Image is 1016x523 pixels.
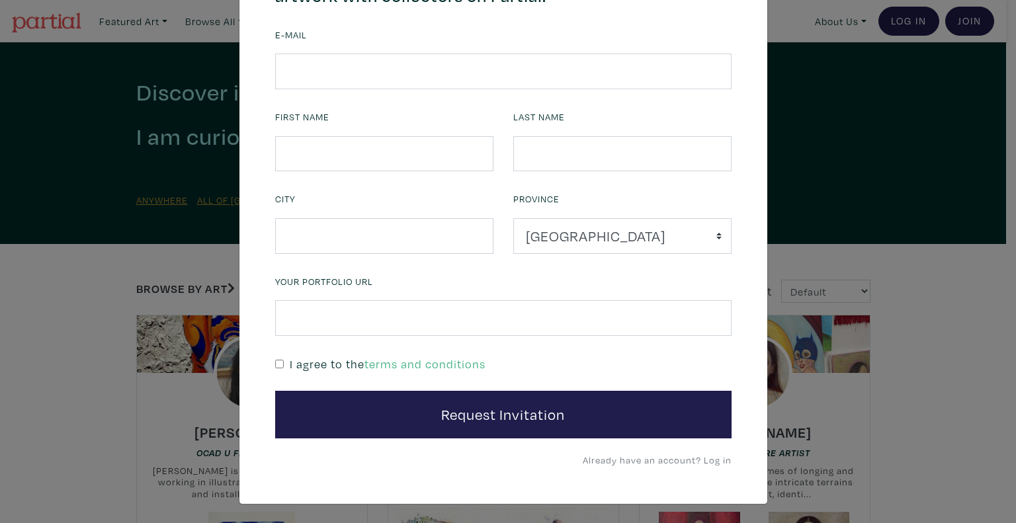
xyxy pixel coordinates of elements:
label: Your portfolio URL [275,274,373,289]
label: Last Name [513,110,565,124]
p: I agree to the [290,355,486,373]
label: Province [513,192,560,206]
label: City [275,192,296,206]
label: E-mail [275,28,307,42]
button: Request Invitation [275,391,732,438]
a: Already have an account? Log in [583,454,732,466]
label: First Name [275,110,329,124]
a: terms and conditions [364,356,486,372]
